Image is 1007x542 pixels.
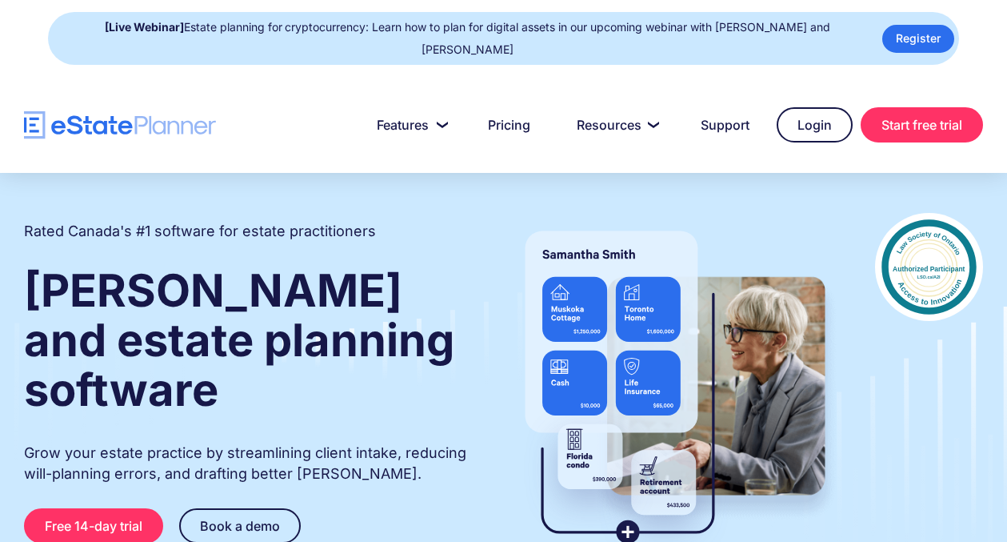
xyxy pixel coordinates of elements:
div: Estate planning for cryptocurrency: Learn how to plan for digital assets in our upcoming webinar ... [64,16,870,61]
strong: [PERSON_NAME] and estate planning software [24,263,454,417]
p: Grow your estate practice by streamlining client intake, reducing will-planning errors, and draft... [24,443,475,484]
a: Start free trial [861,107,983,143]
a: Support [681,109,769,141]
a: Pricing [469,109,549,141]
a: Features [358,109,461,141]
a: Login [777,107,853,143]
strong: [Live Webinar] [105,20,184,34]
a: home [24,111,216,139]
h2: Rated Canada's #1 software for estate practitioners [24,221,376,242]
a: Register [882,25,954,53]
a: Resources [557,109,673,141]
